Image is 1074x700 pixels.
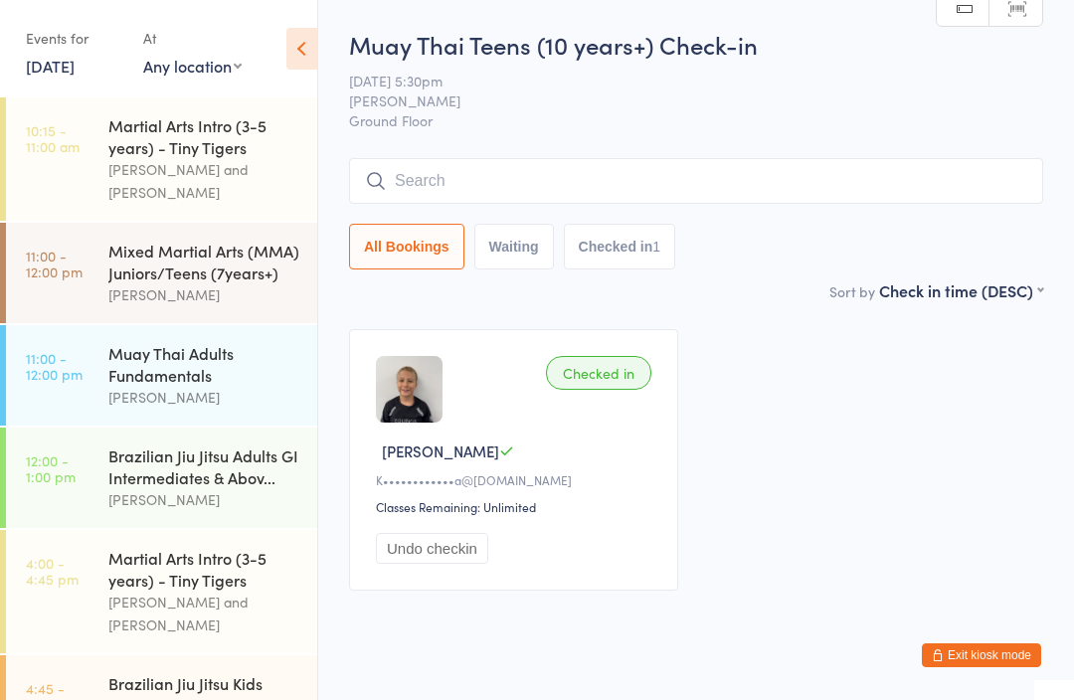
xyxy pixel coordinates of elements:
button: Exit kiosk mode [922,643,1041,667]
div: [PERSON_NAME] and [PERSON_NAME] [108,158,300,204]
img: image1741849957.png [376,356,443,423]
label: Sort by [829,281,875,301]
button: Waiting [474,224,554,269]
div: Martial Arts Intro (3-5 years) - Tiny Tigers [108,547,300,591]
span: [DATE] 5:30pm [349,71,1012,90]
div: K••••••••••••a@[DOMAIN_NAME] [376,471,657,488]
div: 1 [652,239,660,255]
div: At [143,22,242,55]
div: Any location [143,55,242,77]
a: [DATE] [26,55,75,77]
a: 4:00 -4:45 pmMartial Arts Intro (3-5 years) - Tiny Tigers[PERSON_NAME] and [PERSON_NAME] [6,530,317,653]
div: [PERSON_NAME] [108,283,300,306]
time: 4:00 - 4:45 pm [26,555,79,587]
span: Ground Floor [349,110,1043,130]
div: Classes Remaining: Unlimited [376,498,657,515]
time: 11:00 - 12:00 pm [26,350,83,382]
input: Search [349,158,1043,204]
a: 11:00 -12:00 pmMuay Thai Adults Fundamentals[PERSON_NAME] [6,325,317,426]
a: 10:15 -11:00 amMartial Arts Intro (3-5 years) - Tiny Tigers[PERSON_NAME] and [PERSON_NAME] [6,97,317,221]
time: 12:00 - 1:00 pm [26,452,76,484]
time: 11:00 - 12:00 pm [26,248,83,279]
div: [PERSON_NAME] [108,386,300,409]
div: Check in time (DESC) [879,279,1043,301]
div: Martial Arts Intro (3-5 years) - Tiny Tigers [108,114,300,158]
div: Checked in [546,356,651,390]
h2: Muay Thai Teens (10 years+) Check-in [349,28,1043,61]
div: [PERSON_NAME] [108,488,300,511]
time: 10:15 - 11:00 am [26,122,80,154]
div: [PERSON_NAME] and [PERSON_NAME] [108,591,300,636]
a: 12:00 -1:00 pmBrazilian Jiu Jitsu Adults GI Intermediates & Abov...[PERSON_NAME] [6,428,317,528]
a: 11:00 -12:00 pmMixed Martial Arts (MMA) Juniors/Teens (7years+)[PERSON_NAME] [6,223,317,323]
span: [PERSON_NAME] [349,90,1012,110]
div: Brazilian Jiu Jitsu Adults GI Intermediates & Abov... [108,444,300,488]
div: Muay Thai Adults Fundamentals [108,342,300,386]
div: Events for [26,22,123,55]
button: Undo checkin [376,533,488,564]
button: Checked in1 [564,224,676,269]
div: Mixed Martial Arts (MMA) Juniors/Teens (7years+) [108,240,300,283]
button: All Bookings [349,224,464,269]
span: [PERSON_NAME] [382,440,499,461]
